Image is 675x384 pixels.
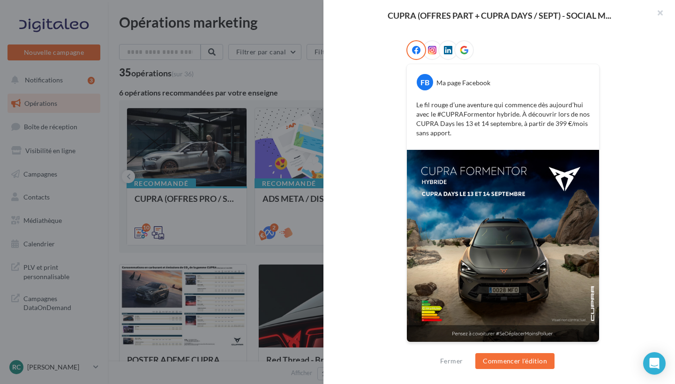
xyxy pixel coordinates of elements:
[406,342,600,354] div: La prévisualisation est non-contractuelle
[388,11,611,20] span: CUPRA (OFFRES PART + CUPRA DAYS / SEPT) - SOCIAL M...
[436,355,466,367] button: Fermer
[643,352,666,375] div: Open Intercom Messenger
[436,78,490,88] div: Ma page Facebook
[475,353,555,369] button: Commencer l'édition
[416,100,590,138] p: Le fil rouge d’une aventure qui commence dès aujourd’hui avec le #CUPRAFormentor hybride. À décou...
[417,74,433,90] div: FB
